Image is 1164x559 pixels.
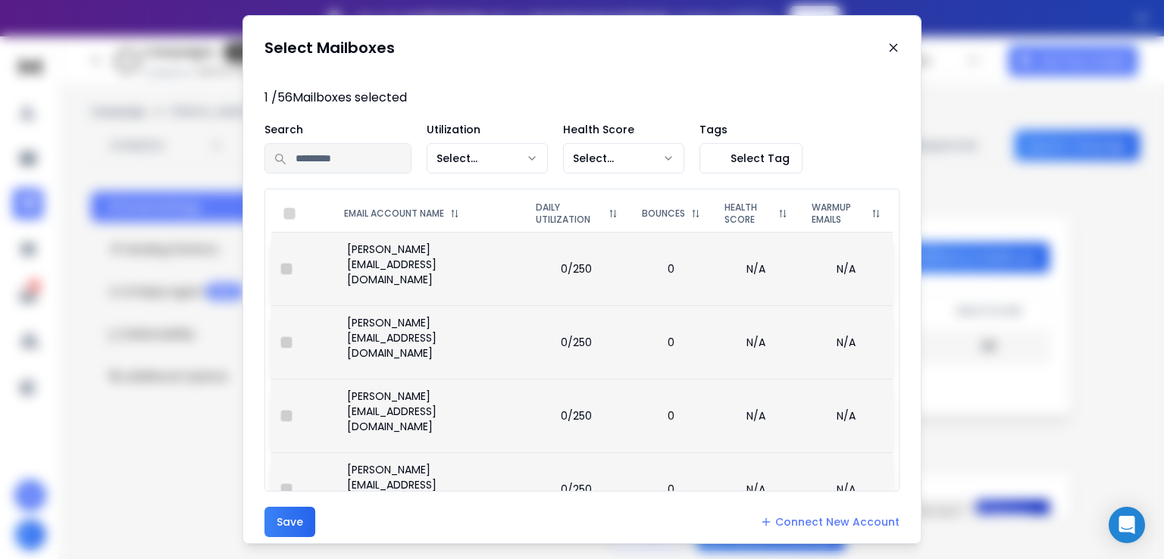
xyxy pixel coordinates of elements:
[347,389,515,434] p: [PERSON_NAME][EMAIL_ADDRESS][DOMAIN_NAME]
[639,408,703,423] p: 0
[721,408,790,423] p: N/A
[799,379,893,452] td: N/A
[524,232,630,305] td: 0/250
[639,482,703,497] p: 0
[760,514,900,529] a: Connect New Account
[264,37,395,58] h1: Select Mailboxes
[536,201,602,226] p: DAILY UTILIZATION
[721,482,790,497] p: N/A
[347,315,515,361] p: [PERSON_NAME][EMAIL_ADDRESS][DOMAIN_NAME]
[721,261,790,276] p: N/A
[563,122,684,137] p: Health Score
[799,305,893,379] td: N/A
[524,305,630,379] td: 0/250
[642,208,685,220] p: BOUNCES
[724,201,772,226] p: HEALTH SCORE
[812,201,865,226] p: WARMUP EMAILS
[699,122,803,137] p: Tags
[799,452,893,526] td: N/A
[427,143,548,173] button: Select...
[344,208,512,220] div: EMAIL ACCOUNT NAME
[563,143,684,173] button: Select...
[721,335,790,350] p: N/A
[347,462,515,507] p: [PERSON_NAME][EMAIL_ADDRESS][DOMAIN_NAME]
[264,89,900,107] p: 1 / 56 Mailboxes selected
[427,122,548,137] p: Utilization
[639,335,703,350] p: 0
[639,261,703,276] p: 0
[699,143,803,173] button: Select Tag
[524,452,630,526] td: 0/250
[1109,507,1145,543] div: Open Intercom Messenger
[264,122,411,137] p: Search
[799,232,893,305] td: N/A
[347,242,515,287] p: [PERSON_NAME][EMAIL_ADDRESS][DOMAIN_NAME]
[264,507,315,537] button: Save
[524,379,630,452] td: 0/250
